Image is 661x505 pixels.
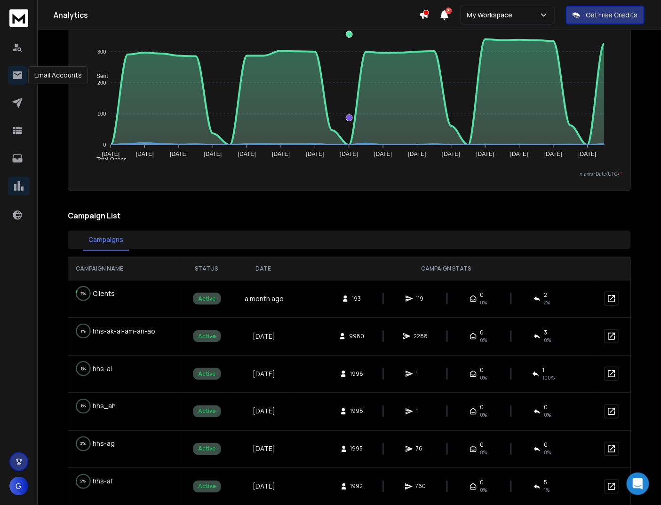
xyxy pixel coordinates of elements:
span: 0 [544,442,548,449]
span: 3 [544,329,547,336]
p: 1 % [81,402,86,411]
span: 2 [544,291,547,299]
button: G [9,477,28,496]
span: 0 [480,404,484,412]
td: Clients [68,280,181,307]
p: My Workspace [467,10,516,20]
tspan: [DATE] [204,151,222,158]
p: Get Free Credits [586,10,638,20]
button: Campaigns [83,229,129,251]
span: 100 % [542,374,555,381]
span: 0% [480,299,487,306]
span: 193 [352,295,361,303]
tspan: 0 [103,142,106,148]
tspan: [DATE] [238,151,256,158]
td: hhs_ah [68,393,181,420]
span: 0 [480,442,484,449]
td: [DATE] [231,318,295,355]
span: 5 [544,479,547,487]
th: DATE [231,257,295,280]
td: a month ago [231,280,295,318]
span: 2 % [544,299,550,306]
div: Active [193,405,221,418]
tspan: [DATE] [442,151,460,158]
span: 3 [446,8,452,14]
tspan: [DATE] [374,151,392,158]
span: 0% [480,412,487,419]
span: 1992 [350,483,363,490]
span: 119 [416,295,425,303]
span: 0 [480,291,484,299]
span: 0 % [544,412,551,419]
tspan: [DATE] [579,151,597,158]
td: [DATE] [231,430,295,468]
th: STATUS [181,257,231,280]
div: Open Intercom Messenger [627,473,649,495]
div: Active [193,368,221,380]
button: Get Free Credits [566,6,645,24]
tspan: [DATE] [102,151,120,158]
tspan: [DATE] [340,151,358,158]
p: 1 % [81,326,86,336]
div: Active [193,330,221,342]
span: 2288 [414,333,428,340]
span: 760 [415,483,426,490]
tspan: 300 [97,49,106,54]
span: 76 [416,445,425,453]
span: 0% [480,374,487,381]
td: hhs-af [68,468,181,495]
span: 1998 [350,408,363,415]
span: Sent [89,73,108,79]
tspan: [DATE] [170,151,188,158]
span: 1 [416,370,425,378]
span: 0% [480,487,487,494]
td: hhs-ak-al-am-an-ao [68,318,181,344]
h1: Analytics [54,9,419,21]
tspan: 200 [97,80,106,85]
div: Active [193,293,221,305]
tspan: [DATE] [408,151,426,158]
span: 1998 [350,370,363,378]
td: [DATE] [231,355,295,393]
img: logo [9,9,28,27]
p: 2 % [81,439,86,449]
span: 1 % [544,487,550,494]
span: 0 [480,329,484,336]
p: x-axis : Date(UTC) [76,171,623,178]
span: 0 [544,404,548,412]
td: hhs-ag [68,431,181,457]
tspan: 100 [97,111,106,117]
th: CAMPAIGN NAME [68,257,181,280]
div: Email Accounts [28,66,88,84]
span: 1 [416,408,425,415]
span: 0 % [544,449,551,457]
span: 9980 [349,333,364,340]
th: CAMPAIGN STATS [295,257,597,280]
td: [DATE] [231,393,295,430]
span: 0% [480,449,487,457]
div: Active [193,481,221,493]
div: Active [193,443,221,455]
span: Total Opens [89,156,127,163]
span: 0 [480,479,484,487]
h2: Campaign List [68,210,631,221]
span: 1 [542,366,544,374]
tspan: [DATE] [477,151,494,158]
p: 7 % [81,289,86,298]
span: 0 [480,366,484,374]
tspan: [DATE] [510,151,528,158]
p: 2 % [81,477,86,486]
span: 0 % [544,336,551,344]
tspan: [DATE] [272,151,290,158]
tspan: [DATE] [544,151,562,158]
span: 0% [480,336,487,344]
tspan: [DATE] [136,151,154,158]
td: hhs-ai [68,356,181,382]
span: 1995 [350,445,363,453]
p: 1 % [81,364,86,373]
tspan: [DATE] [306,151,324,158]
